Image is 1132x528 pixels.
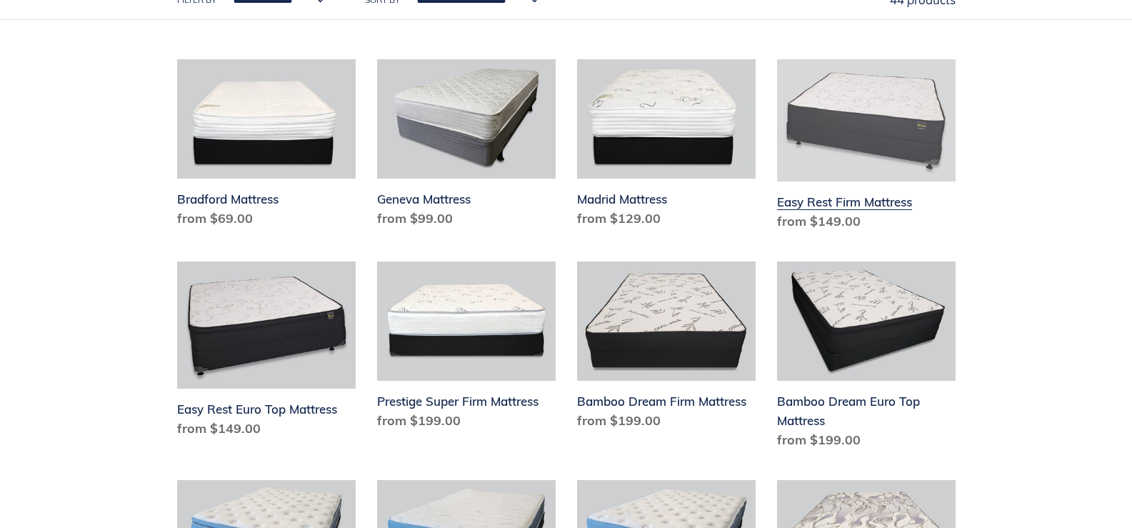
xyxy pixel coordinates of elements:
[577,59,756,234] a: Madrid Mattress
[177,261,356,444] a: Easy Rest Euro Top Mattress
[577,261,756,436] a: Bamboo Dream Firm Mattress
[777,261,956,455] a: Bamboo Dream Euro Top Mattress
[377,261,556,436] a: Prestige Super Firm Mattress
[777,59,956,236] a: Easy Rest Firm Mattress
[377,59,556,234] a: Geneva Mattress
[177,59,356,234] a: Bradford Mattress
